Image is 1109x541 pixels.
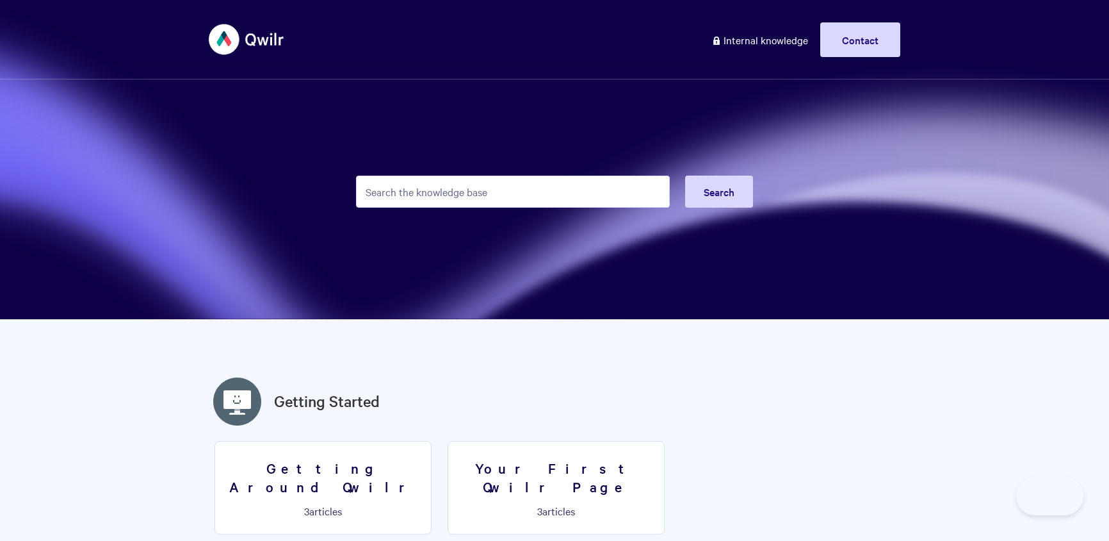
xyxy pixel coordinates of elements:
iframe: Toggle Customer Support [1016,477,1083,515]
p: articles [456,505,656,517]
a: Getting Started [274,390,380,413]
button: Search [685,176,753,208]
a: Internal knowledge [702,22,818,57]
p: articles [223,505,423,517]
span: 3 [304,504,309,518]
h3: Your First Qwilr Page [456,459,656,495]
img: Qwilr Help Center [209,15,285,63]
h3: Getting Around Qwilr [223,459,423,495]
a: Your First Qwilr Page 3articles [448,441,665,535]
a: Getting Around Qwilr 3articles [215,441,432,535]
input: Search the knowledge base [356,176,670,208]
span: Search [704,185,734,199]
a: Contact [820,22,900,57]
span: 3 [537,504,542,518]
